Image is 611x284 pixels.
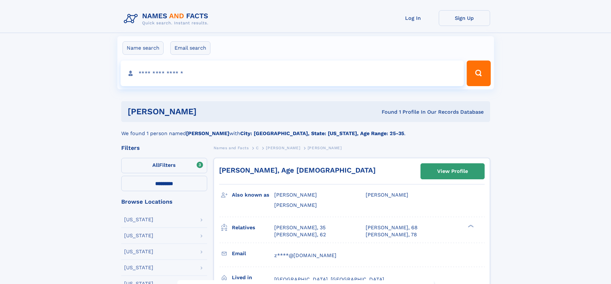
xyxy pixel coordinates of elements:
[274,202,317,208] span: [PERSON_NAME]
[274,224,326,231] a: [PERSON_NAME], 35
[232,248,274,259] h3: Email
[232,222,274,233] h3: Relatives
[121,61,464,86] input: search input
[437,164,468,179] div: View Profile
[439,10,490,26] a: Sign Up
[421,164,484,179] a: View Profile
[366,231,417,238] a: [PERSON_NAME], 78
[366,192,408,198] span: [PERSON_NAME]
[121,199,207,205] div: Browse Locations
[256,144,259,152] a: C
[123,41,164,55] label: Name search
[366,224,418,231] a: [PERSON_NAME], 68
[121,158,207,173] label: Filters
[186,130,229,136] b: [PERSON_NAME]
[170,41,210,55] label: Email search
[128,108,289,116] h1: [PERSON_NAME]
[274,231,326,238] a: [PERSON_NAME], 62
[232,272,274,283] h3: Lived in
[232,190,274,200] h3: Also known as
[266,144,300,152] a: [PERSON_NAME]
[256,146,259,150] span: C
[467,61,490,86] button: Search Button
[387,10,439,26] a: Log In
[124,249,153,254] div: [US_STATE]
[274,276,384,282] span: [GEOGRAPHIC_DATA], [GEOGRAPHIC_DATA]
[274,192,317,198] span: [PERSON_NAME]
[121,145,207,151] div: Filters
[240,130,404,136] b: City: [GEOGRAPHIC_DATA], State: [US_STATE], Age Range: 25-35
[124,233,153,238] div: [US_STATE]
[152,162,159,168] span: All
[214,144,249,152] a: Names and Facts
[466,224,474,228] div: ❯
[124,265,153,270] div: [US_STATE]
[289,109,484,116] div: Found 1 Profile In Our Records Database
[121,122,490,137] div: We found 1 person named with .
[219,166,376,174] a: [PERSON_NAME], Age [DEMOGRAPHIC_DATA]
[121,10,214,28] img: Logo Names and Facts
[308,146,342,150] span: [PERSON_NAME]
[266,146,300,150] span: [PERSON_NAME]
[124,217,153,222] div: [US_STATE]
